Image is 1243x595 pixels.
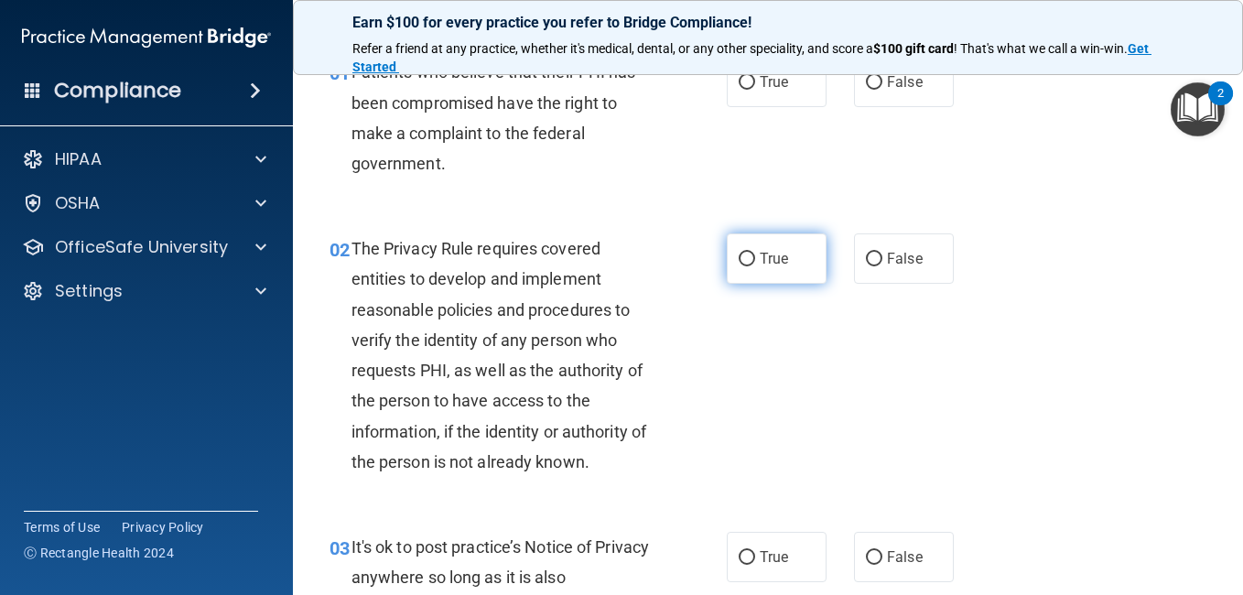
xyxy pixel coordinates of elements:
[22,148,266,170] a: HIPAA
[24,518,100,536] a: Terms of Use
[887,73,923,91] span: False
[760,250,788,267] span: True
[330,239,350,261] span: 02
[122,518,204,536] a: Privacy Policy
[866,551,882,565] input: False
[22,19,271,56] img: PMB logo
[55,148,102,170] p: HIPAA
[352,41,1151,74] a: Get Started
[1171,82,1225,136] button: Open Resource Center, 2 new notifications
[954,41,1128,56] span: ! That's what we call a win-win.
[55,280,123,302] p: Settings
[873,41,954,56] strong: $100 gift card
[22,280,266,302] a: Settings
[22,192,266,214] a: OSHA
[330,537,350,559] span: 03
[739,253,755,266] input: True
[760,73,788,91] span: True
[352,41,873,56] span: Refer a friend at any practice, whether it's medical, dental, or any other speciality, and score a
[866,76,882,90] input: False
[351,239,646,471] span: The Privacy Rule requires covered entities to develop and implement reasonable policies and proce...
[739,76,755,90] input: True
[352,14,1184,31] p: Earn $100 for every practice you refer to Bridge Compliance!
[22,236,266,258] a: OfficeSafe University
[760,548,788,566] span: True
[54,78,181,103] h4: Compliance
[887,250,923,267] span: False
[739,551,755,565] input: True
[887,548,923,566] span: False
[55,236,228,258] p: OfficeSafe University
[1217,93,1224,117] div: 2
[24,544,174,562] span: Ⓒ Rectangle Health 2024
[866,253,882,266] input: False
[55,192,101,214] p: OSHA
